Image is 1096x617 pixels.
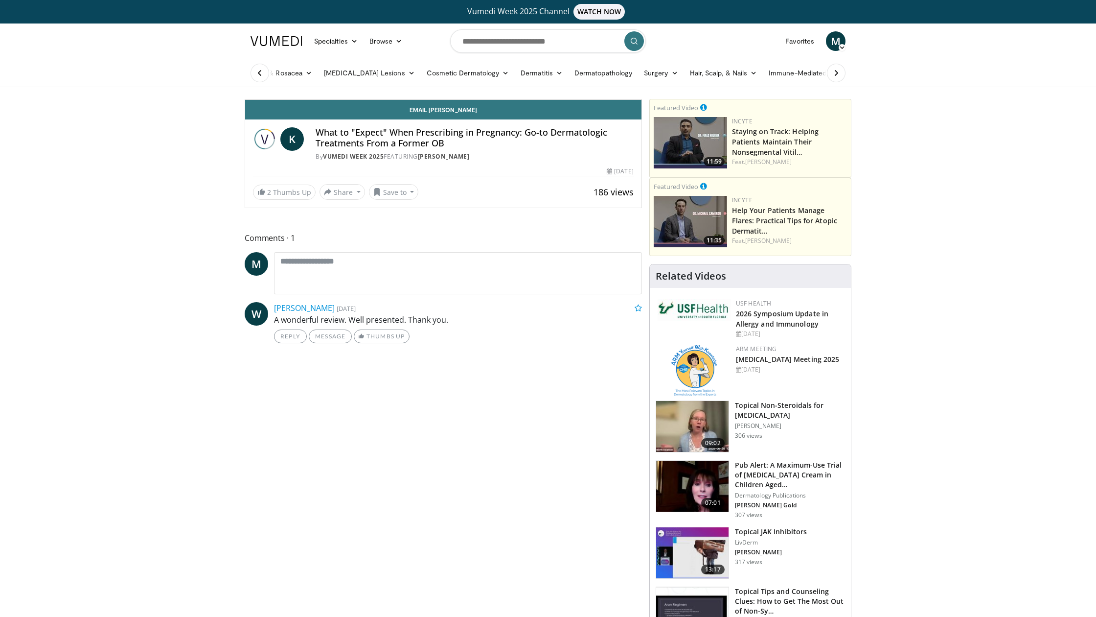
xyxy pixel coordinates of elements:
a: Surgery [638,63,684,83]
h3: Pub Alert: A Maximum-Use Trial of [MEDICAL_DATA] Cream in Children Aged… [735,460,845,490]
a: 13:17 Topical JAK Inhibitors LivDerm [PERSON_NAME] 317 views [656,527,845,579]
h4: Related Videos [656,270,726,282]
img: d68fe5dc-4ecc-4cd5-bf46-e9677f0a0b6e.150x105_q85_crop-smart_upscale.jpg [656,527,729,578]
a: W [245,302,268,326]
img: fe0751a3-754b-4fa7-bfe3-852521745b57.png.150x105_q85_crop-smart_upscale.jpg [654,117,727,168]
div: Feat. [732,237,847,245]
p: [PERSON_NAME] [735,422,845,430]
p: A wonderful review. Well presented. Thank you. [274,314,642,326]
a: M [245,252,268,276]
a: Dermatitis [515,63,569,83]
a: ARM Meeting [736,345,777,353]
span: Comments 1 [245,232,642,244]
a: Dermatopathology [569,63,638,83]
h4: What to "Expect" When Prescribing in Pregnancy: Go-to Dermatologic Treatments From a Former OB [316,127,634,148]
a: Reply [274,330,307,343]
a: Help Your Patients Manage Flares: Practical Tips for Atopic Dermatit… [732,206,837,236]
small: [DATE] [337,304,356,313]
img: VuMedi Logo [251,36,302,46]
a: 2 Thumbs Up [253,185,316,200]
a: Staying on Track: Helping Patients Maintain Their Nonsegmental Vitil… [732,127,819,157]
a: Thumbs Up [354,330,409,343]
span: 186 views [594,186,634,198]
input: Search topics, interventions [450,29,646,53]
h3: Topical Non-Steroidals for [MEDICAL_DATA] [735,401,845,420]
a: Specialties [308,31,364,51]
div: [DATE] [736,365,843,374]
video-js: Video Player [245,99,641,100]
a: 09:02 Topical Non-Steroidals for [MEDICAL_DATA] [PERSON_NAME] 306 views [656,401,845,452]
span: WATCH NOW [573,4,625,20]
img: e32a16a8-af25-496d-a4dc-7481d4d640ca.150x105_q85_crop-smart_upscale.jpg [656,461,729,512]
a: Hair, Scalp, & Nails [684,63,763,83]
div: By FEATURING [316,152,634,161]
div: [DATE] [736,330,843,338]
button: Save to [369,184,419,200]
span: 11:59 [704,157,725,166]
a: [PERSON_NAME] [274,303,335,313]
a: [MEDICAL_DATA] Meeting 2025 [736,355,840,364]
small: Featured Video [654,182,698,191]
a: 11:35 [654,196,727,247]
a: [MEDICAL_DATA] Lesions [318,63,421,83]
p: 307 views [735,511,762,519]
p: 306 views [735,432,762,440]
img: 601112bd-de26-4187-b266-f7c9c3587f14.png.150x105_q85_crop-smart_upscale.jpg [654,196,727,247]
a: M [826,31,845,51]
button: Share [320,184,365,200]
a: Acne & Rosacea [245,63,318,83]
p: [PERSON_NAME] [735,548,807,556]
span: 2 [267,188,271,197]
a: USF Health [736,299,772,308]
p: [PERSON_NAME] Gold [735,501,845,509]
a: [PERSON_NAME] [745,237,792,245]
a: K [280,127,304,151]
a: 11:59 [654,117,727,168]
p: 317 views [735,558,762,566]
a: Cosmetic Dermatology [421,63,515,83]
p: LivDerm [735,539,807,546]
img: 34a4b5e7-9a28-40cd-b963-80fdb137f70d.150x105_q85_crop-smart_upscale.jpg [656,401,729,452]
h3: Topical JAK Inhibitors [735,527,807,537]
a: Incyte [732,196,753,204]
div: [DATE] [607,167,633,176]
a: Vumedi Week 2025 [323,152,384,161]
span: 09:02 [701,438,725,448]
a: Favorites [779,31,820,51]
a: Email [PERSON_NAME] [245,100,641,119]
span: 13:17 [701,565,725,574]
a: Browse [364,31,409,51]
div: Feat. [732,158,847,166]
a: 07:01 Pub Alert: A Maximum-Use Trial of [MEDICAL_DATA] Cream in Children Aged… Dermatology Public... [656,460,845,519]
img: 89a28c6a-718a-466f-b4d1-7c1f06d8483b.png.150x105_q85_autocrop_double_scale_upscale_version-0.2.png [671,345,717,396]
a: 2026 Symposium Update in Allergy and Immunology [736,309,828,329]
small: Featured Video [654,103,698,112]
h3: Topical Tips and Counseling Clues: How to Get The Most Out of Non-Sy… [735,587,845,616]
img: 6ba8804a-8538-4002-95e7-a8f8012d4a11.png.150x105_q85_autocrop_double_scale_upscale_version-0.2.jpg [658,299,731,321]
a: [PERSON_NAME] [745,158,792,166]
span: 11:35 [704,236,725,245]
a: [PERSON_NAME] [418,152,470,161]
a: Immune-Mediated [763,63,842,83]
p: Dermatology Publications [735,492,845,499]
a: Vumedi Week 2025 ChannelWATCH NOW [252,4,844,20]
a: Incyte [732,117,753,125]
span: 07:01 [701,498,725,508]
img: Vumedi Week 2025 [253,127,276,151]
a: Message [309,330,352,343]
